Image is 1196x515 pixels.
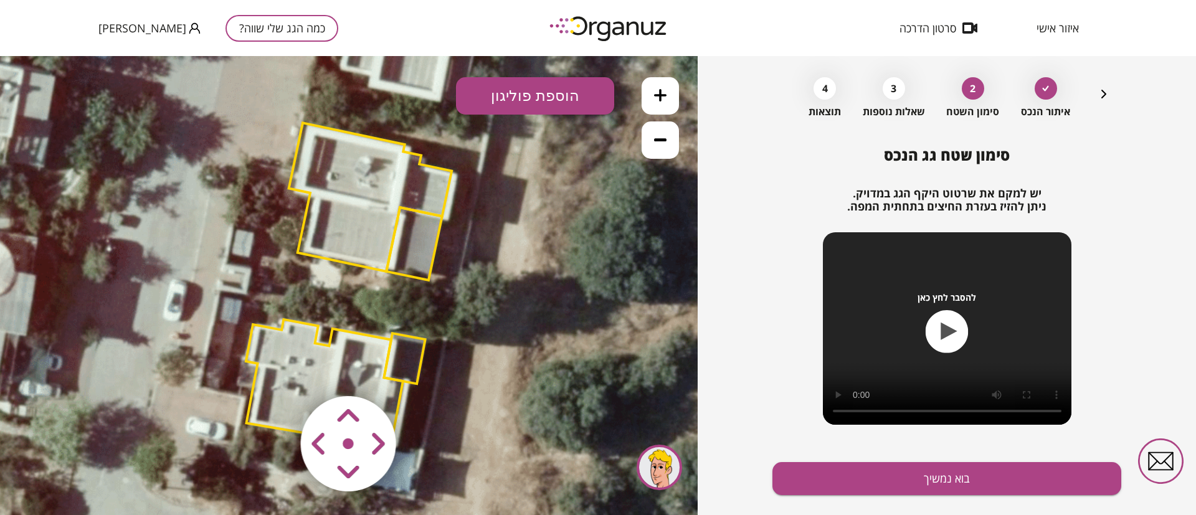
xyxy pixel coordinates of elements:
div: 2 [962,77,984,100]
img: logo [541,11,678,45]
button: סרטון הדרכה [881,22,996,34]
button: [PERSON_NAME] [98,21,201,36]
button: כמה הגג שלי שווה? [225,15,338,42]
span: איתור הנכס [1021,106,1070,118]
h2: יש למקם את שרטוט היקף הגג במדויק. ניתן להזיז בעזרת החיצים בתחתית המפה. [772,187,1121,214]
span: תוצאות [809,106,841,118]
div: 4 [814,77,836,100]
span: איזור אישי [1037,22,1079,34]
button: איזור אישי [1018,22,1098,34]
button: הוספת פוליגון [456,21,614,59]
span: להסבר לחץ כאן [918,292,976,303]
div: 3 [883,77,905,100]
span: [PERSON_NAME] [98,22,186,34]
span: סרטון הדרכה [899,22,956,34]
img: vector-smart-object-copy.png [275,314,424,463]
span: סימון השטח [946,106,999,118]
span: שאלות נוספות [863,106,925,118]
button: בוא נמשיך [772,462,1121,495]
span: סימון שטח גג הנכס [884,144,1010,165]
